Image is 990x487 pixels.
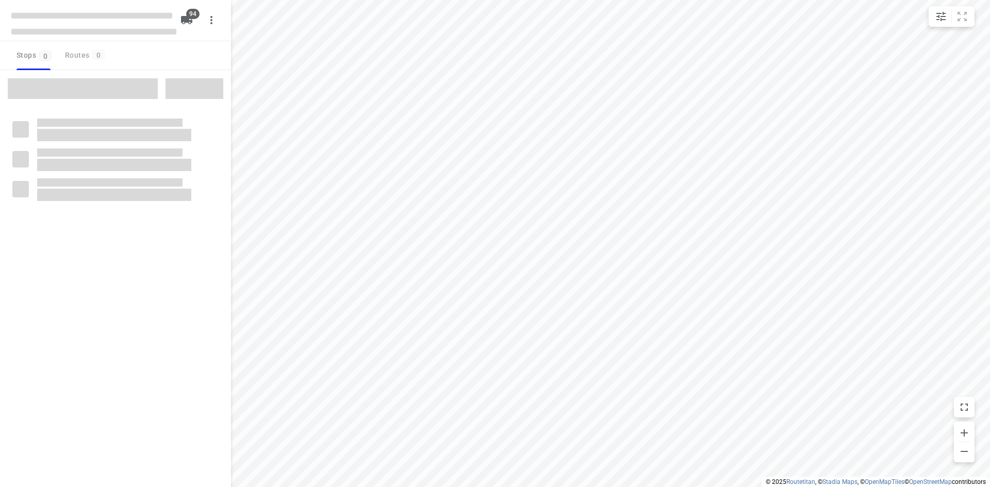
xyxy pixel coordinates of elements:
a: OpenStreetMap [909,478,952,485]
div: small contained button group [929,6,975,27]
a: OpenMapTiles [865,478,904,485]
a: Routetitan [786,478,815,485]
a: Stadia Maps [822,478,857,485]
button: Map settings [931,6,951,27]
li: © 2025 , © , © © contributors [766,478,986,485]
